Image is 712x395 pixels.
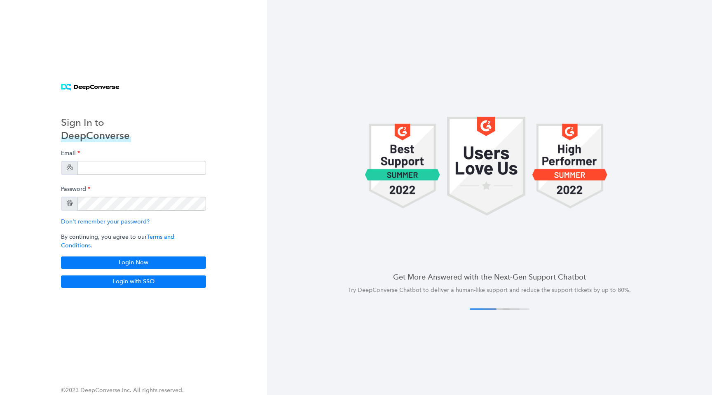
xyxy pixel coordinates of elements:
[61,146,80,161] label: Email
[61,233,174,249] a: Terms and Conditions
[365,117,440,216] img: carousel 1
[61,256,206,269] button: Login Now
[61,129,131,142] h3: DeepConverse
[532,117,608,216] img: carousel 1
[61,233,206,250] p: By continuing, you agree to our .
[61,116,131,129] h3: Sign In to
[348,287,631,294] span: Try DeepConverse Chatbot to deliver a human-like support and reduce the support tickets by up to ...
[447,117,525,216] img: carousel 1
[493,308,520,310] button: 3
[287,272,692,282] h4: Get More Answered with the Next-Gen Support Chatbot
[61,275,206,288] button: Login with SSO
[61,387,184,394] span: ©2023 DeepConverse Inc. All rights reserved.
[61,218,150,225] a: Don't remember your password?
[483,308,510,310] button: 2
[470,308,497,310] button: 1
[61,84,119,91] img: horizontal logo
[61,181,90,197] label: Password
[503,308,529,310] button: 4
